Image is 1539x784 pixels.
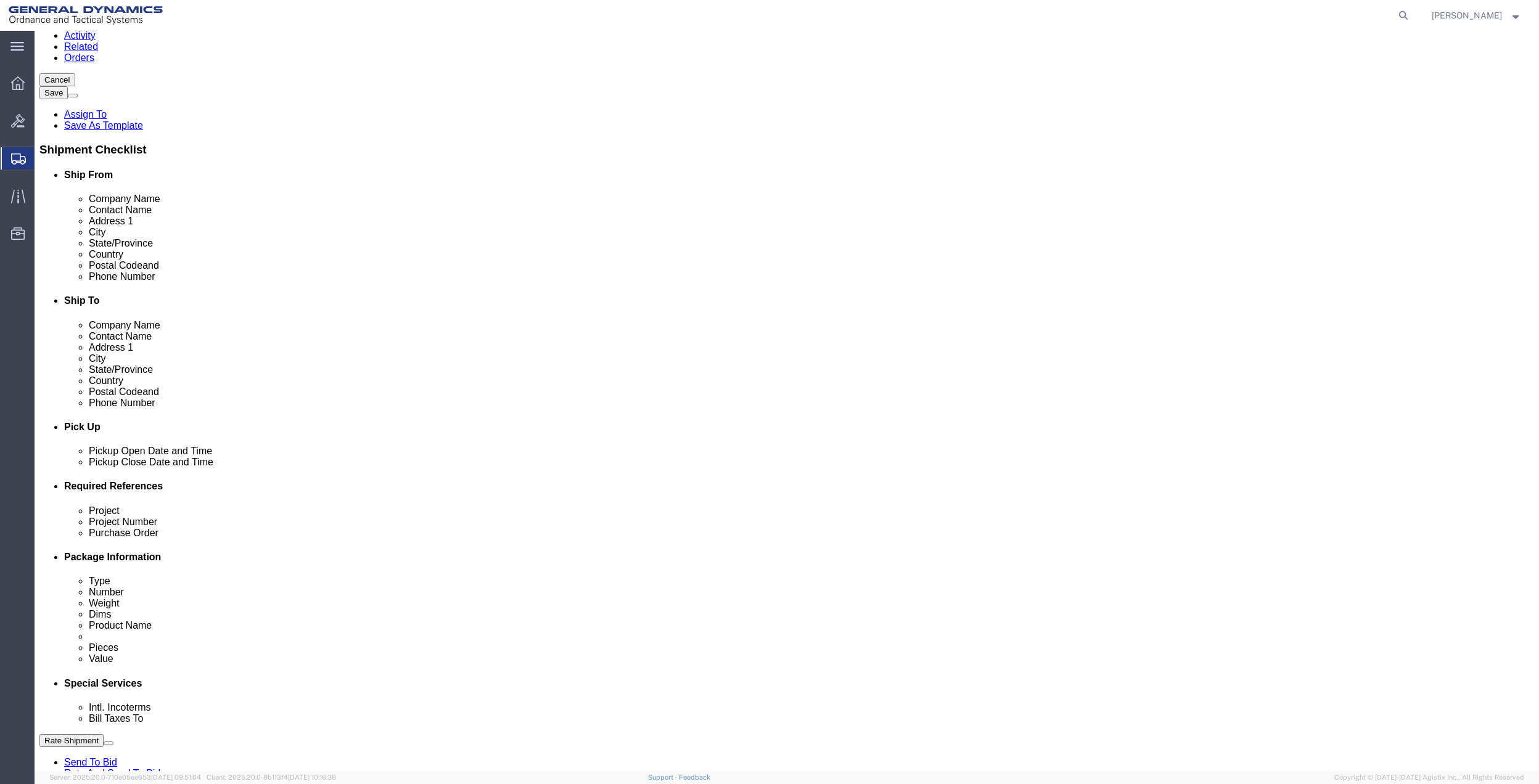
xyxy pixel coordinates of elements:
[35,31,1539,771] iframe: FS Legacy Container
[207,774,336,781] span: Client: 2025.20.0-8b113f4
[151,774,201,781] span: [DATE] 09:51:04
[1432,9,1502,22] span: Nicholas Bohmer
[288,774,336,781] span: [DATE] 10:16:38
[648,774,679,781] a: Support
[1431,8,1522,23] button: [PERSON_NAME]
[9,6,163,25] img: logo
[49,774,201,781] span: Server: 2025.20.0-710e05ee653
[679,774,710,781] a: Feedback
[1334,772,1524,783] span: Copyright © [DATE]-[DATE] Agistix Inc., All Rights Reserved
